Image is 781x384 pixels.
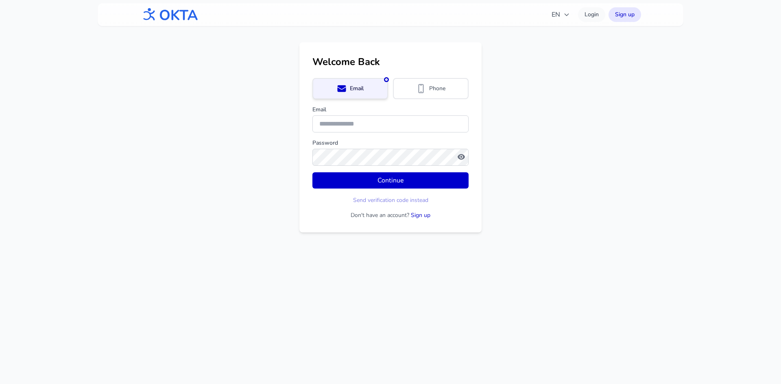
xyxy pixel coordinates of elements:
[552,10,570,20] span: EN
[350,85,364,93] span: Email
[609,7,641,22] a: Sign up
[578,7,605,22] a: Login
[429,85,445,93] span: Phone
[312,139,469,147] label: Password
[312,172,469,189] button: Continue
[411,211,430,219] a: Sign up
[547,7,575,23] button: EN
[312,211,469,219] p: Don't have an account?
[353,196,428,204] button: Send verification code instead
[312,106,469,114] label: Email
[312,55,469,68] h1: Welcome Back
[140,4,199,25] img: OKTA logo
